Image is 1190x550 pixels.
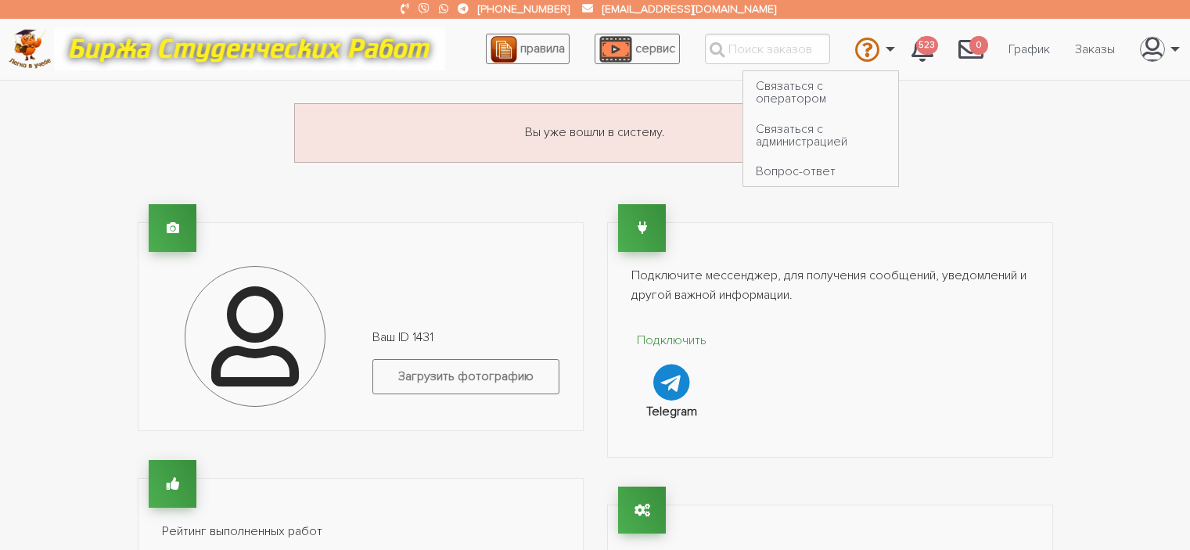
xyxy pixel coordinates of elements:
p: Подключить [631,331,714,351]
strong: Telegram [646,404,697,419]
a: сервис [595,34,680,64]
a: 0 [946,28,996,70]
a: Связаться с оператором [743,71,898,113]
img: agreement_icon-feca34a61ba7f3d1581b08bc946b2ec1ccb426f67415f344566775c155b7f62c.png [491,36,517,63]
label: Загрузить фотографию [372,359,559,394]
p: Рейтинг выполненных работ [162,522,559,542]
input: Поиск заказов [705,34,830,64]
img: motto-12e01f5a76059d5f6a28199ef077b1f78e012cfde436ab5cf1d4517935686d32.gif [54,27,445,70]
a: График [996,34,1062,64]
a: [EMAIL_ADDRESS][DOMAIN_NAME] [602,2,776,16]
span: правила [520,41,565,56]
span: 523 [916,36,938,56]
a: Подключить [631,331,714,401]
a: правила [486,34,570,64]
a: Заказы [1062,34,1127,64]
img: logo-c4363faeb99b52c628a42810ed6dfb4293a56d4e4775eb116515dfe7f33672af.png [9,29,52,69]
a: Связаться с администрацией [743,113,898,156]
a: 523 [899,28,946,70]
span: 0 [969,36,988,56]
div: Ваш ID 1431 [361,328,571,407]
p: Вы уже вошли в систему. [314,123,877,143]
span: сервис [635,41,675,56]
p: Подключите мессенджер, для получения сообщений, уведомлений и другой важной информации. [631,266,1029,306]
img: play_icon-49f7f135c9dc9a03216cfdbccbe1e3994649169d890fb554cedf0eac35a01ba8.png [599,36,632,63]
a: Вопрос-ответ [743,156,898,186]
a: [PHONE_NUMBER] [478,2,570,16]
